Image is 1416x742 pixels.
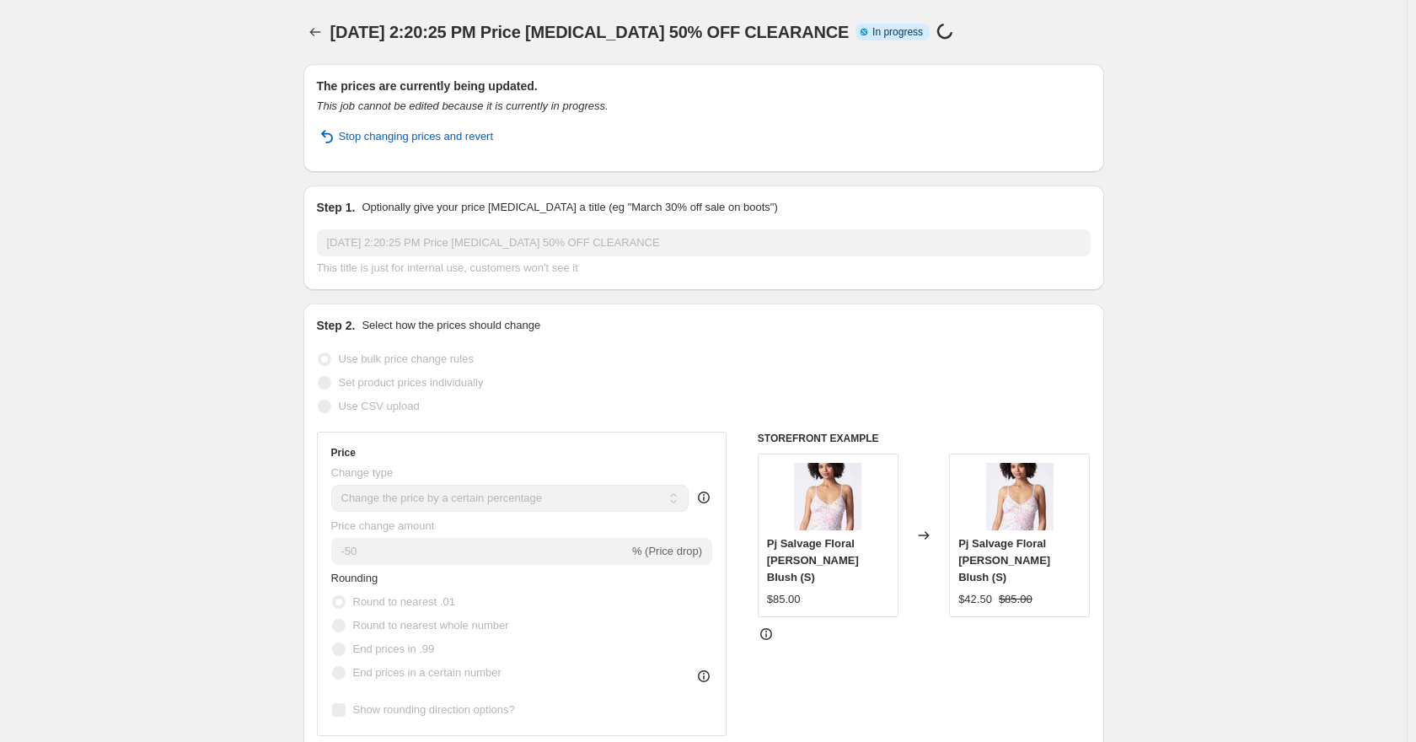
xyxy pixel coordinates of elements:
[317,78,1091,94] h2: The prices are currently being updated.
[353,595,455,608] span: Round to nearest .01
[317,261,578,274] span: This title is just for internal use, customers won't see it
[362,317,540,334] p: Select how the prices should change
[758,432,1091,445] h6: STOREFRONT EXAMPLE
[353,666,501,679] span: End prices in a certain number
[353,703,515,716] span: Show rounding direction options?
[303,20,327,44] button: Price change jobs
[872,25,923,39] span: In progress
[958,537,1050,583] span: Pj Salvage Floral [PERSON_NAME] Blush (S)
[317,229,1091,256] input: 30% off holiday sale
[331,466,394,479] span: Change type
[362,199,777,216] p: Optionally give your price [MEDICAL_DATA] a title (eg "March 30% off sale on boots")
[331,519,435,532] span: Price change amount
[353,619,509,632] span: Round to nearest whole number
[331,572,378,584] span: Rounding
[767,591,801,608] div: $85.00
[794,463,861,530] img: RPFFC_BLUSH_1_80x.webp
[353,643,435,655] span: End prices in .99
[767,537,859,583] span: Pj Salvage Floral [PERSON_NAME] Blush (S)
[339,128,494,145] span: Stop changing prices and revert
[339,376,484,389] span: Set product prices individually
[317,317,356,334] h2: Step 2.
[339,400,420,412] span: Use CSV upload
[330,23,850,41] span: [DATE] 2:20:25 PM Price [MEDICAL_DATA] 50% OFF CLEARANCE
[958,591,992,608] div: $42.50
[331,538,629,565] input: -15
[695,489,712,506] div: help
[999,591,1032,608] strike: $85.00
[331,446,356,460] h3: Price
[317,99,609,112] i: This job cannot be edited because it is currently in progress.
[339,352,474,365] span: Use bulk price change rules
[986,463,1054,530] img: RPFFC_BLUSH_1_80x.webp
[317,199,356,216] h2: Step 1.
[307,123,504,150] button: Stop changing prices and revert
[632,545,702,557] span: % (Price drop)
